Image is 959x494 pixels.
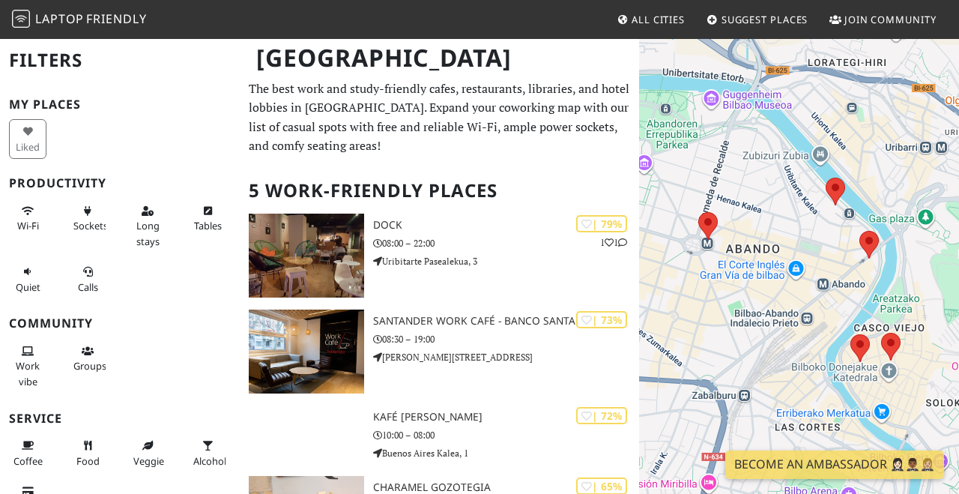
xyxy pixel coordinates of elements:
[16,359,40,388] span: People working
[69,199,106,238] button: Sockets
[373,219,640,232] h3: Dock
[13,454,43,468] span: Coffee
[576,407,627,424] div: | 72%
[373,236,640,250] p: 08:00 – 22:00
[76,454,100,468] span: Food
[9,339,46,394] button: Work vibe
[9,316,231,331] h3: Community
[244,37,636,79] h1: [GEOGRAPHIC_DATA]
[73,219,108,232] span: Power sockets
[721,13,808,26] span: Suggest Places
[373,254,640,268] p: Uribitarte Pasealekua, 3
[136,219,160,247] span: Long stays
[78,280,98,294] span: Video/audio calls
[240,310,639,394] a: Santander Work Café - Banco Santander | 73% Santander Work Café - Banco Santander 08:30 – 19:00 [...
[249,214,364,298] img: Dock
[725,451,944,479] a: Become an Ambassador 🤵🏻‍♀️🤵🏾‍♂️🤵🏼‍♀️
[73,359,106,373] span: Group tables
[12,7,147,33] a: LaptopFriendly LaptopFriendly
[373,481,640,494] h3: Charamel Gozotegia
[249,168,630,214] h2: 5 Work-Friendly Places
[189,199,226,238] button: Tables
[240,214,639,298] a: Dock | 79% 11 Dock 08:00 – 22:00 Uribitarte Pasealekua, 3
[9,37,231,83] h2: Filters
[249,79,630,156] p: The best work and study-friendly cafes, restaurants, libraries, and hotel lobbies in [GEOGRAPHIC_...
[9,433,46,473] button: Coffee
[576,215,627,232] div: | 79%
[373,411,640,424] h3: Kafé [PERSON_NAME]
[701,6,814,33] a: Suggest Places
[9,176,231,190] h3: Productivity
[611,6,691,33] a: All Cities
[194,219,222,232] span: Work-friendly tables
[844,13,937,26] span: Join Community
[9,199,46,238] button: Wi-Fi
[35,10,84,27] span: Laptop
[373,428,640,442] p: 10:00 – 08:00
[9,259,46,299] button: Quiet
[12,10,30,28] img: LaptopFriendly
[9,412,231,426] h3: Service
[189,433,226,473] button: Alcohol
[576,311,627,328] div: | 73%
[129,433,166,473] button: Veggie
[373,315,640,328] h3: Santander Work Café - Banco Santander
[86,10,146,27] span: Friendly
[17,219,39,232] span: Stable Wi-Fi
[69,433,106,473] button: Food
[133,454,164,468] span: Veggie
[249,310,364,394] img: Santander Work Café - Banco Santander
[373,350,640,364] p: [PERSON_NAME][STREET_ADDRESS]
[373,446,640,460] p: Buenos Aires Kalea, 1
[129,199,166,253] button: Long stays
[69,259,106,299] button: Calls
[632,13,685,26] span: All Cities
[373,332,640,346] p: 08:30 – 19:00
[69,339,106,379] button: Groups
[9,97,231,112] h3: My Places
[600,235,627,250] p: 1 1
[240,406,639,464] a: | 72% Kafé [PERSON_NAME] 10:00 – 08:00 Buenos Aires Kalea, 1
[16,280,40,294] span: Quiet
[193,454,226,468] span: Alcohol
[823,6,943,33] a: Join Community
